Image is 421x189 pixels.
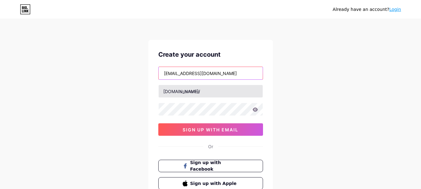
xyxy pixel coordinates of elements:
[158,123,263,136] button: sign up with email
[389,7,401,12] a: Login
[183,127,238,132] span: sign up with email
[333,6,401,13] div: Already have an account?
[208,143,213,150] div: Or
[163,88,200,95] div: [DOMAIN_NAME]/
[190,180,238,187] span: Sign up with Apple
[158,160,263,172] button: Sign up with Facebook
[190,159,238,172] span: Sign up with Facebook
[158,50,263,59] div: Create your account
[159,67,263,79] input: Email
[159,85,263,97] input: username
